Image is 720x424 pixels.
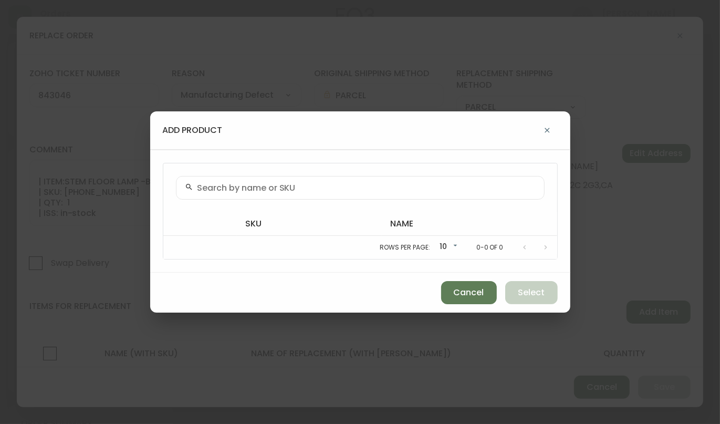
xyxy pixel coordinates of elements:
p: Rows per page: [380,243,430,252]
h4: add product [163,125,223,136]
h4: name [390,218,548,230]
p: 0-0 of 0 [476,243,504,252]
div: 10 [434,239,460,256]
button: Cancel [441,281,497,304]
input: Search by name or SKU [197,183,536,193]
h4: sku [245,218,373,230]
span: Cancel [454,287,484,298]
